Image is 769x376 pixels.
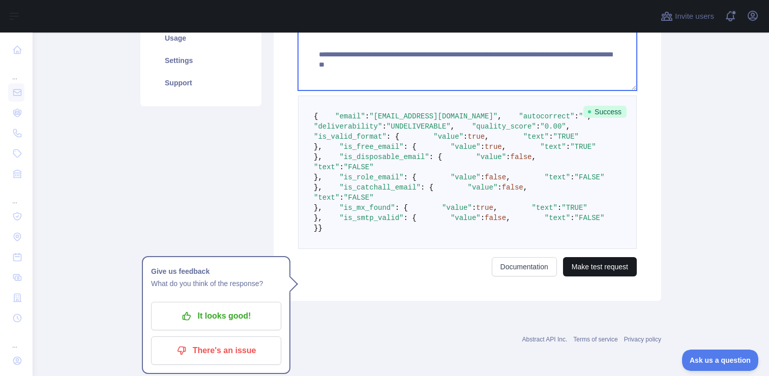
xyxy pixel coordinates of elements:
a: Support [153,72,249,94]
span: }, [314,183,322,192]
span: } [318,224,322,232]
span: "text" [540,143,566,151]
span: "FALSE" [575,173,605,181]
span: : [463,133,467,141]
span: "value" [433,133,463,141]
span: "FALSE" [575,214,605,222]
span: : { [421,183,433,192]
span: "text" [545,173,570,181]
a: Privacy policy [624,336,661,343]
span: : { [395,204,408,212]
span: "text" [545,214,570,222]
span: : [339,163,343,171]
span: "autocorrect" [519,112,574,120]
span: }, [314,153,322,161]
span: true [467,133,485,141]
span: : { [403,173,416,181]
span: false [485,173,506,181]
span: "text" [314,163,339,171]
span: "is_catchall_email" [339,183,421,192]
span: : [339,194,343,202]
h1: Give us feedback [151,265,281,277]
a: Settings [153,49,249,72]
span: : [570,214,574,222]
span: : [536,122,540,131]
span: : { [387,133,399,141]
span: : [557,204,561,212]
span: "value" [476,153,506,161]
span: : [365,112,369,120]
a: Usage [153,27,249,49]
p: What do you think of the response? [151,277,281,290]
span: "value" [468,183,498,192]
span: "" [579,112,587,120]
span: : { [403,143,416,151]
span: : [497,183,501,192]
span: : [472,204,476,212]
span: Invite users [675,11,714,22]
span: : [575,112,579,120]
span: "text" [532,204,557,212]
span: , [451,122,455,131]
span: : { [429,153,442,161]
span: }, [314,143,322,151]
span: "quality_score" [472,122,536,131]
div: ... [8,329,24,350]
span: , [502,143,506,151]
span: , [506,173,510,181]
span: true [485,143,502,151]
span: "is_valid_format" [314,133,387,141]
span: "text" [314,194,339,202]
span: { [314,112,318,120]
span: "is_mx_found" [339,204,395,212]
span: , [493,204,497,212]
span: "TRUE" [570,143,596,151]
span: : [549,133,553,141]
span: Success [583,106,627,118]
span: , [497,112,501,120]
span: } [314,224,318,232]
span: "value" [451,143,481,151]
span: : [481,214,485,222]
span: , [523,183,527,192]
span: "FALSE" [344,194,374,202]
span: false [485,214,506,222]
span: "email" [335,112,365,120]
a: Documentation [492,257,557,276]
span: }, [314,173,322,181]
span: : [481,173,485,181]
span: "is_role_email" [339,173,403,181]
span: "TRUE" [561,204,587,212]
span: "value" [442,204,472,212]
div: ... [8,185,24,205]
div: ... [8,61,24,81]
span: false [511,153,532,161]
span: "FALSE" [344,163,374,171]
span: "[EMAIL_ADDRESS][DOMAIN_NAME]" [369,112,497,120]
span: "deliverability" [314,122,382,131]
span: : [566,143,570,151]
span: : [506,153,510,161]
span: "is_smtp_valid" [339,214,403,222]
span: , [506,214,510,222]
span: "value" [451,214,481,222]
span: : [382,122,386,131]
button: Make test request [563,257,637,276]
span: true [476,204,493,212]
span: : { [403,214,416,222]
span: }, [314,214,322,222]
button: Invite users [659,8,716,24]
a: Abstract API Inc. [522,336,568,343]
span: "is_free_email" [339,143,403,151]
span: , [485,133,489,141]
span: , [566,122,570,131]
span: : [481,143,485,151]
span: "0.00" [540,122,566,131]
span: }, [314,204,322,212]
span: "TRUE" [553,133,579,141]
span: "text" [523,133,549,141]
span: "UNDELIVERABLE" [387,122,451,131]
span: "is_disposable_email" [339,153,429,161]
iframe: Toggle Customer Support [682,350,759,371]
span: : [570,173,574,181]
